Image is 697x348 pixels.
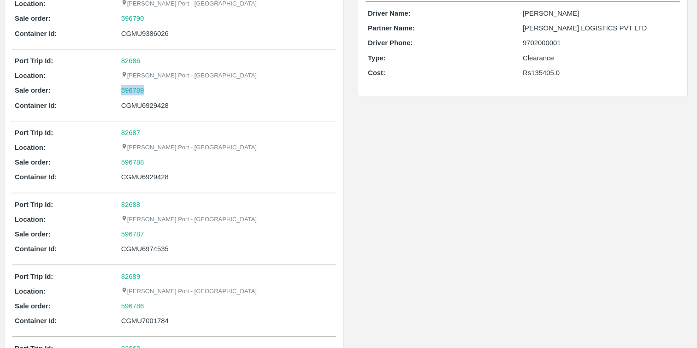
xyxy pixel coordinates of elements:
[15,144,46,151] b: Location:
[121,129,140,136] a: 82687
[15,216,46,223] b: Location:
[15,245,57,253] b: Container Id:
[368,69,385,77] b: Cost:
[121,57,140,65] a: 82686
[368,54,386,62] b: Type:
[121,201,140,208] a: 82688
[523,23,678,33] p: [PERSON_NAME] LOGISTICS PVT LTD
[121,13,144,24] a: 596790
[523,8,678,18] p: [PERSON_NAME]
[15,317,57,324] b: Container Id:
[15,30,57,37] b: Container Id:
[121,172,334,182] div: CGMU6929428
[15,102,57,109] b: Container Id:
[121,85,144,95] a: 596789
[121,100,334,111] div: CGMU6929428
[15,288,46,295] b: Location:
[15,57,53,65] b: Port Trip Id:
[121,157,144,167] a: 596788
[121,229,144,239] a: 596787
[121,316,334,326] div: CGMU7001784
[121,287,257,296] p: [PERSON_NAME] Port - [GEOGRAPHIC_DATA]
[121,273,140,280] a: 82689
[15,129,53,136] b: Port Trip Id:
[15,201,53,208] b: Port Trip Id:
[121,29,334,39] div: CGMU9386026
[121,215,257,224] p: [PERSON_NAME] Port - [GEOGRAPHIC_DATA]
[121,143,257,152] p: [PERSON_NAME] Port - [GEOGRAPHIC_DATA]
[15,302,51,310] b: Sale order:
[15,173,57,181] b: Container Id:
[15,15,51,22] b: Sale order:
[368,24,414,32] b: Partner Name:
[121,301,144,311] a: 596786
[368,10,410,17] b: Driver Name:
[523,68,678,78] p: Rs 135405.0
[15,87,51,94] b: Sale order:
[15,72,46,79] b: Location:
[523,38,678,48] p: 9702000001
[368,39,413,47] b: Driver Phone:
[121,71,257,80] p: [PERSON_NAME] Port - [GEOGRAPHIC_DATA]
[121,244,334,254] div: CGMU6974535
[15,230,51,238] b: Sale order:
[15,159,51,166] b: Sale order:
[523,53,678,63] p: Clearance
[15,273,53,280] b: Port Trip Id:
